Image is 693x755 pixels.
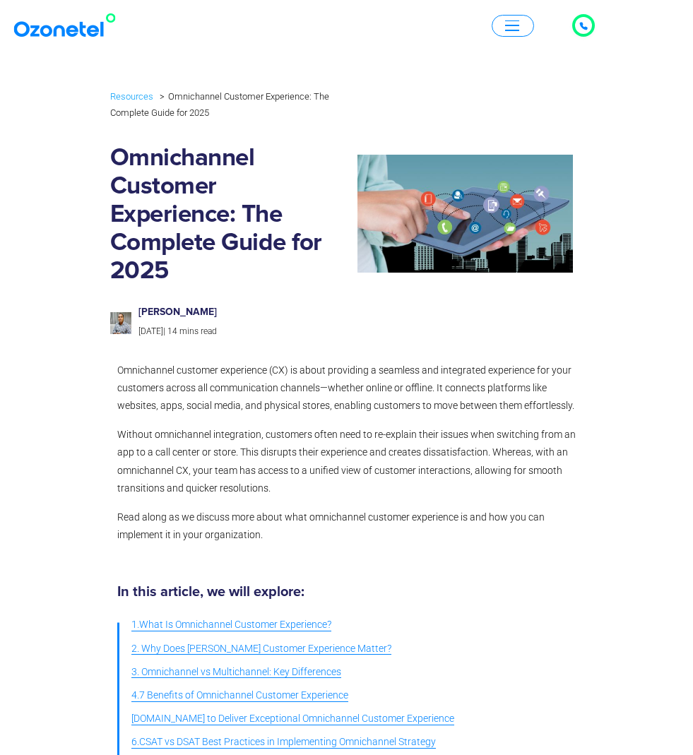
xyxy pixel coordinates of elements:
span: 14 [167,326,177,336]
a: 4.7 Benefits of Omnichannel Customer Experience [131,684,348,707]
a: 6.CSAT vs DSAT Best Practices in Implementing Omnichannel Strategy [131,730,436,754]
a: Resources [110,88,153,105]
span: 3. Omnichannel vs Multichannel: Key Differences [131,663,341,681]
span: 4.7 Benefits of Omnichannel Customer Experience [131,686,348,704]
img: prashanth-kancherla_avatar-200x200.jpeg [110,312,132,334]
span: 1.What Is Omnichannel Customer Experience? [131,616,331,634]
span: [DOMAIN_NAME] to Deliver Exceptional Omnichannel Customer Experience [131,710,454,727]
h5: In this article, we will explore: [117,585,576,599]
a: [DOMAIN_NAME] to Deliver Exceptional Omnichannel Customer Experience [131,707,454,730]
span: [DATE] [138,326,163,336]
span: Read along as we discuss more about what omnichannel customer experience is and how you can imple... [117,511,545,540]
span: 6.CSAT vs DSAT Best Practices in Implementing Omnichannel Strategy [131,733,436,751]
span: Without omnichannel integration, customers often need to re-explain their issues when switching f... [117,429,576,494]
span: mins read [179,326,217,336]
a: 1.What Is Omnichannel Customer Experience? [131,613,331,636]
a: 2. Why Does [PERSON_NAME] Customer Experience Matter? [131,637,391,660]
a: 3. Omnichannel vs Multichannel: Key Differences [131,660,341,684]
h6: [PERSON_NAME] [138,307,332,319]
h1: Omnichannel Customer Experience: The Complete Guide for 2025 [110,144,347,285]
span: Omnichannel customer experience (CX) is about providing a seamless and integrated experience for ... [117,364,574,411]
span: 2. Why Does [PERSON_NAME] Customer Experience Matter? [131,640,391,658]
p: | [138,324,332,340]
